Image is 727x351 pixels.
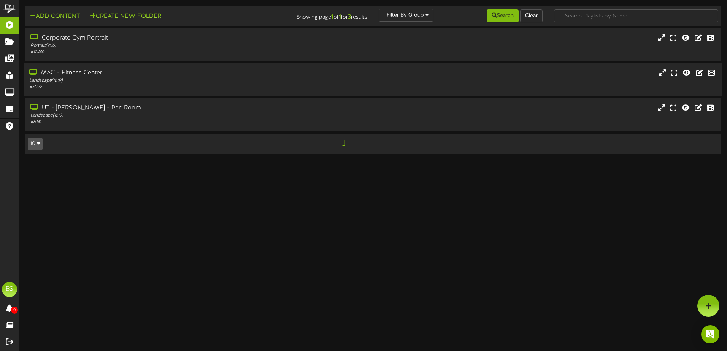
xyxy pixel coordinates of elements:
button: Filter By Group [379,9,433,22]
div: Landscape ( 16:9 ) [29,77,309,84]
button: Search [487,9,519,22]
div: # 5022 [29,84,309,90]
button: Clear [520,9,543,22]
button: 10 [28,138,43,150]
div: Open Intercom Messenger [701,325,719,343]
div: # 12440 [30,49,309,55]
span: 0 [11,307,18,314]
div: MAC - Fitness Center [29,69,309,77]
div: Showing page of for results [256,9,373,22]
strong: 3 [348,14,351,21]
div: Portrait ( 9:16 ) [30,43,309,49]
input: -- Search Playlists by Name -- [554,9,718,22]
div: BS [2,282,17,297]
div: Corporate Gym Portrait [30,34,309,43]
strong: 1 [331,14,333,21]
button: Add Content [28,12,82,21]
span: 1 [341,139,347,147]
div: # 6141 [30,119,309,125]
button: Create New Folder [88,12,163,21]
strong: 1 [339,14,341,21]
div: Landscape ( 16:9 ) [30,112,309,119]
div: UT - [PERSON_NAME] - Rec Room [30,104,309,112]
